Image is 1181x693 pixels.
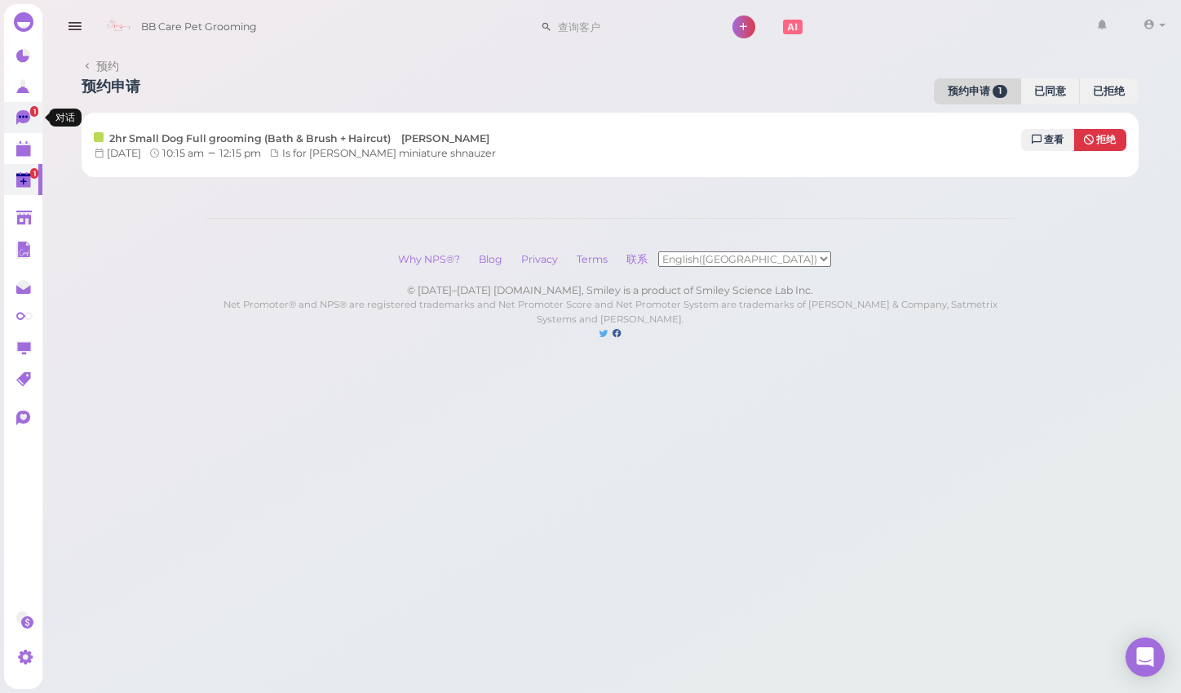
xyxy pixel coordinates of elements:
[1096,134,1116,145] span: 拒绝
[49,109,82,127] div: 对话
[94,132,393,144] b: 2hr Small Dog Full grooming (Bath & Brush + Haircut)
[4,102,42,133] a: 1
[206,283,1015,298] div: © [DATE]–[DATE] [DOMAIN_NAME], Smiley is a product of Smiley Science Lab Inc.
[4,164,42,195] a: 1
[513,253,566,265] a: Privacy
[471,253,511,265] a: Blog
[1021,129,1074,151] a: 查看
[618,253,658,265] a: 联系
[993,85,1007,98] span: 1
[390,253,468,265] a: Why NPS®?
[94,146,141,161] div: [DATE]
[552,14,710,40] input: 查询客户
[401,132,489,144] b: [PERSON_NAME]
[82,58,261,74] a: 预约
[82,78,140,104] h1: 预约申请
[1044,134,1064,145] span: 查看
[1079,78,1139,104] a: 已拒绝
[30,168,38,179] span: 1
[30,106,38,117] span: 1
[141,4,257,50] span: BB Care Pet Grooming
[269,146,496,161] div: Is for [PERSON_NAME] miniature shnauzer
[219,147,261,159] span: 12:15 pm
[1073,129,1126,151] button: 拒绝
[162,147,206,159] span: 10:15 am
[1020,78,1080,104] a: 已同意
[1126,637,1165,677] div: Open Intercom Messenger
[568,253,616,265] a: Terms
[223,299,997,325] small: Net Promoter® and NPS® are registered trademarks and Net Promoter Score and Net Promoter System a...
[934,78,1021,104] a: 预约申请 1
